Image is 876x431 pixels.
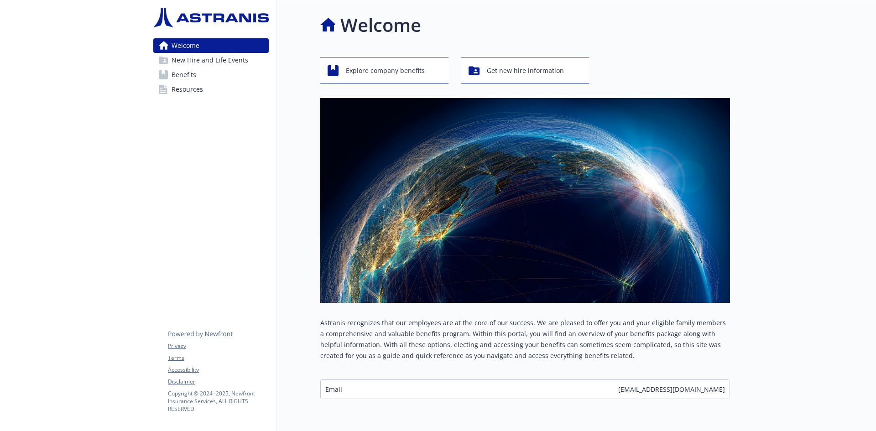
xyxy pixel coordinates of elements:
p: Copyright © 2024 - 2025 , Newfront Insurance Services, ALL RIGHTS RESERVED [168,389,268,413]
span: [EMAIL_ADDRESS][DOMAIN_NAME] [618,384,725,394]
a: Welcome [153,38,269,53]
a: Privacy [168,342,268,350]
a: New Hire and Life Events [153,53,269,68]
span: Explore company benefits [346,62,425,79]
span: New Hire and Life Events [172,53,248,68]
span: Resources [172,82,203,97]
button: Get new hire information [461,57,589,83]
a: Resources [153,82,269,97]
span: Get new hire information [487,62,564,79]
a: Benefits [153,68,269,82]
span: Benefits [172,68,196,82]
span: Welcome [172,38,199,53]
p: Astranis recognizes that our employees are at the core of our success. We are pleased to offer yo... [320,317,730,361]
a: Disclaimer [168,378,268,386]
img: overview page banner [320,98,730,303]
button: Explore company benefits [320,57,448,83]
h1: Welcome [340,11,421,39]
a: Terms [168,354,268,362]
span: Email [325,384,342,394]
a: Accessibility [168,366,268,374]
